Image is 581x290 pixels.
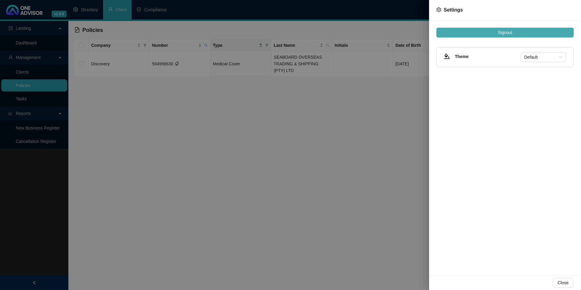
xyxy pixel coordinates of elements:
span: Close [558,279,569,286]
button: Close [553,278,573,288]
h4: Theme [455,53,521,60]
span: Settings [444,7,463,12]
span: setting [436,7,441,12]
button: Signout [436,28,574,37]
span: Default [524,53,562,62]
span: Signout [498,29,512,36]
span: bg-colors [444,53,450,59]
